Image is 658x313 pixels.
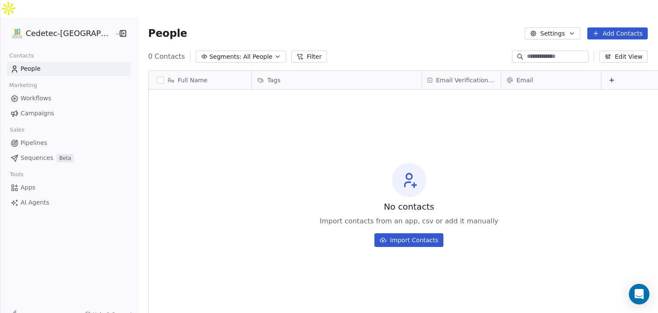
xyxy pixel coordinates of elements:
[57,154,74,163] span: Beta
[21,64,41,73] span: People
[587,27,648,39] button: Add Contacts
[374,230,443,247] a: Import Contacts
[436,76,496,84] span: Email Verification Status
[6,79,41,92] span: Marketing
[267,76,281,84] span: Tags
[12,28,22,39] img: IMAGEN%2010%20A%C3%83%C2%91OS.png
[21,94,51,103] span: Workflows
[148,27,187,40] span: People
[21,138,47,147] span: Pipelines
[422,71,501,89] div: Email Verification Status
[209,52,242,61] span: Segments:
[517,76,533,84] span: Email
[291,51,327,63] button: Filter
[384,201,434,213] span: No contacts
[6,123,28,136] span: Sales
[6,168,27,181] span: Tools
[178,76,208,84] span: Full Name
[6,49,38,62] span: Contacts
[7,136,131,150] a: Pipelines
[252,71,422,89] div: Tags
[21,109,54,118] span: Campaigns
[21,153,53,163] span: Sequences
[320,216,498,226] span: Import contacts from an app, csv or add it manually
[149,71,251,89] div: Full Name
[7,151,131,165] a: SequencesBeta
[525,27,580,39] button: Settings
[599,51,648,63] button: Edit View
[7,62,131,76] a: People
[7,196,131,210] a: AI Agents
[7,181,131,195] a: Apps
[501,71,601,89] div: Email
[7,91,131,105] a: Workflows
[629,284,649,304] div: Open Intercom Messenger
[10,26,109,41] button: Cedetec-[GEOGRAPHIC_DATA]
[26,28,113,39] span: Cedetec-[GEOGRAPHIC_DATA]
[7,106,131,120] a: Campaigns
[21,198,49,207] span: AI Agents
[21,183,36,192] span: Apps
[148,51,185,62] span: 0 Contacts
[374,233,443,247] button: Import Contacts
[243,52,272,61] span: All People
